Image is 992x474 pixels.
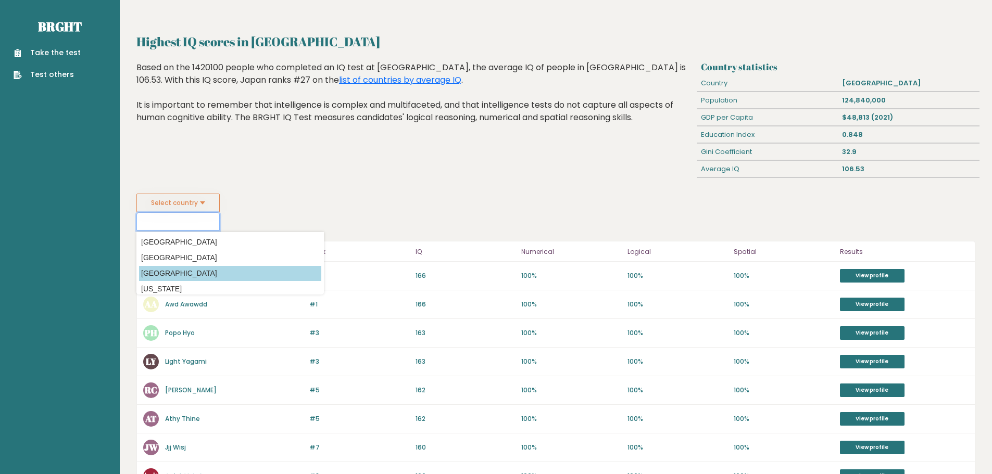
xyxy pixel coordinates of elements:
p: 163 [416,328,516,338]
p: 100% [521,414,621,424]
p: 100% [627,443,727,452]
a: Jjj Wisj [165,443,186,452]
a: Brght [38,18,82,35]
a: View profile [840,355,905,368]
p: 100% [521,271,621,280]
div: Average IQ [697,161,838,177]
div: GDP per Capita [697,109,838,126]
a: Awd Awawdd [165,300,207,309]
p: #5 [309,386,409,395]
p: Rank [309,246,409,258]
p: 100% [627,357,727,366]
option: [GEOGRAPHIC_DATA] [139,266,321,281]
a: list of countries by average IQ [339,74,461,86]
p: 100% [627,300,727,309]
a: Light Yagami [165,357,207,366]
div: $48,813 (2021) [838,109,980,126]
a: Popo Hyo [165,328,195,337]
p: #1 [309,271,409,280]
div: Gini Coefficient [697,144,838,160]
text: AA [144,298,157,310]
p: 160 [416,443,516,452]
div: 106.53 [838,161,980,177]
p: 100% [734,443,834,452]
text: PH [144,327,157,339]
p: #3 [309,357,409,366]
a: View profile [840,269,905,283]
p: 163 [416,357,516,366]
p: Spatial [734,246,834,258]
a: View profile [840,412,905,426]
a: View profile [840,383,905,397]
p: 100% [734,357,834,366]
p: 100% [627,271,727,280]
p: 100% [627,328,727,338]
h2: Highest IQ scores in [GEOGRAPHIC_DATA] [136,32,975,51]
a: Athy Thine [165,414,200,423]
p: 100% [734,271,834,280]
p: Numerical [521,246,621,258]
p: 100% [627,414,727,424]
option: [GEOGRAPHIC_DATA] [139,235,321,250]
a: View profile [840,326,905,340]
p: 166 [416,300,516,309]
option: [US_STATE] [139,281,321,297]
input: Select your country [136,212,220,230]
div: 32.9 [838,144,980,160]
a: [PERSON_NAME] [165,386,217,394]
div: 124,840,000 [838,92,980,109]
p: #7 [309,443,409,452]
text: LY [146,355,157,367]
div: 0.848 [838,126,980,143]
p: #3 [309,328,409,338]
p: Results [840,246,969,258]
h3: Country statistics [701,61,975,72]
p: Logical [627,246,727,258]
p: 100% [521,357,621,366]
a: View profile [840,441,905,454]
div: Based on the 1420100 people who completed an IQ test at [GEOGRAPHIC_DATA], the average IQ of peop... [136,61,693,139]
p: 100% [734,386,834,395]
a: Test others [14,69,81,80]
p: #1 [309,300,409,309]
p: 100% [521,386,621,395]
div: Country [697,75,838,92]
p: 100% [627,386,727,395]
p: 100% [734,300,834,309]
p: 100% [521,300,621,309]
div: Education Index [697,126,838,143]
p: 162 [416,414,516,424]
text: JW [144,441,158,453]
div: Population [697,92,838,109]
text: AT [145,413,157,425]
div: [GEOGRAPHIC_DATA] [838,75,980,92]
a: Take the test [14,47,81,58]
p: IQ [416,246,516,258]
p: #5 [309,414,409,424]
p: 100% [734,414,834,424]
text: RC [144,384,157,396]
p: 100% [521,328,621,338]
p: 162 [416,386,516,395]
option: [GEOGRAPHIC_DATA] [139,250,321,265]
p: 100% [521,443,621,452]
p: 100% [734,328,834,338]
p: 166 [416,271,516,280]
button: Select country [136,194,220,212]
a: View profile [840,298,905,311]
